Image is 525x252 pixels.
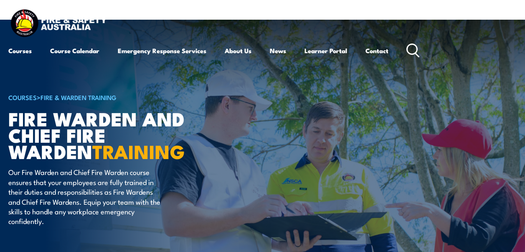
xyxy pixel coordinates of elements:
a: About Us [225,41,251,61]
a: COURSES [8,93,37,102]
a: Fire & Warden Training [41,93,117,102]
a: Learner Portal [304,41,347,61]
strong: TRAINING [92,136,185,165]
a: News [270,41,286,61]
h1: Fire Warden and Chief Fire Warden [8,110,215,159]
p: Our Fire Warden and Chief Fire Warden course ensures that your employees are fully trained in the... [8,167,161,226]
h6: > [8,92,215,102]
a: Courses [8,41,32,61]
a: Contact [365,41,388,61]
a: Course Calendar [50,41,99,61]
a: Emergency Response Services [118,41,206,61]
